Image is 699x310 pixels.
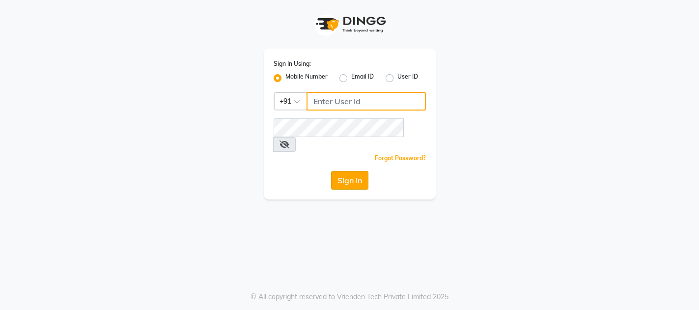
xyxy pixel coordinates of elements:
a: Forgot Password? [375,154,426,162]
button: Sign In [331,171,368,190]
input: Username [307,92,426,111]
label: User ID [397,72,418,84]
input: Username [274,118,404,137]
label: Email ID [351,72,374,84]
label: Sign In Using: [274,59,311,68]
img: logo1.svg [310,10,389,39]
label: Mobile Number [285,72,328,84]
